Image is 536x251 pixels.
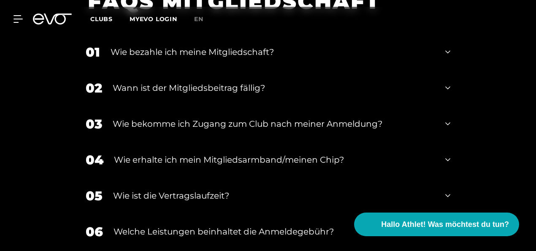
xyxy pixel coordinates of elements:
[113,189,435,202] div: Wie ist die Vertragslaufzeit?
[130,15,177,23] a: MYEVO LOGIN
[114,225,435,238] div: Welche Leistungen beinhaltet die Anmeldegebühr?
[194,14,214,24] a: en
[86,222,103,241] div: 06
[114,153,435,166] div: Wie erhalte ich mein Mitgliedsarmband/meinen Chip?
[90,15,113,23] span: Clubs
[86,79,102,98] div: 02
[111,46,435,58] div: Wie bezahle ich meine Mitgliedschaft?
[86,150,103,169] div: 04
[381,219,509,230] span: Hallo Athlet! Was möchtest du tun?
[194,15,203,23] span: en
[90,15,130,23] a: Clubs
[113,117,435,130] div: Wie bekomme ich Zugang zum Club nach meiner Anmeldung?
[86,43,100,62] div: 01
[354,213,519,236] button: Hallo Athlet! Was möchtest du tun?
[113,82,435,94] div: Wann ist der Mitgliedsbeitrag fällig?
[86,186,103,205] div: 05
[86,115,102,134] div: 03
